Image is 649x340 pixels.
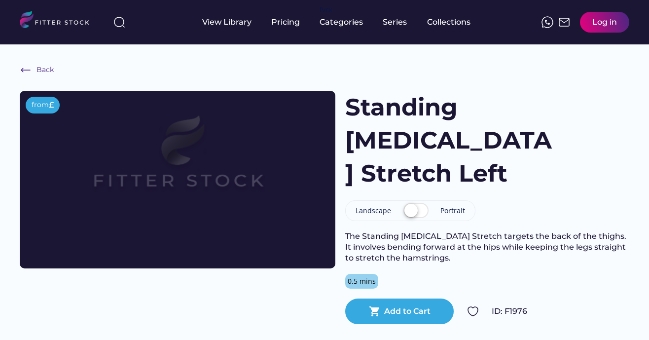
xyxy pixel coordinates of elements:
[20,64,32,76] img: Frame%20%286%29.svg
[345,91,558,190] h1: Standing [MEDICAL_DATA] Stretch Left
[541,16,553,28] img: meteor-icons_whatsapp%20%281%29.svg
[592,17,617,28] div: Log in
[356,206,391,216] div: Landscape
[32,100,49,110] div: from
[492,306,629,317] div: ID: F1976
[202,17,252,28] div: View Library
[345,231,629,264] div: The Standing [MEDICAL_DATA] Stretch targets the back of the thighs. It involves bending forward a...
[271,17,300,28] div: Pricing
[320,17,363,28] div: Categories
[384,306,431,317] div: Add to Cart
[320,5,332,15] div: fvck
[467,305,479,317] img: Group%201000002324.svg
[440,206,465,216] div: Portrait
[383,17,407,28] div: Series
[113,16,125,28] img: search-normal%203.svg
[558,16,570,28] img: Frame%2051.svg
[348,276,376,286] div: 0.5 mins
[51,91,304,233] img: Frame%2079%20%281%29.svg
[20,11,98,31] img: LOGO.svg
[369,305,381,317] button: shopping_cart
[36,65,54,75] div: Back
[427,17,470,28] div: Collections
[49,100,54,111] div: £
